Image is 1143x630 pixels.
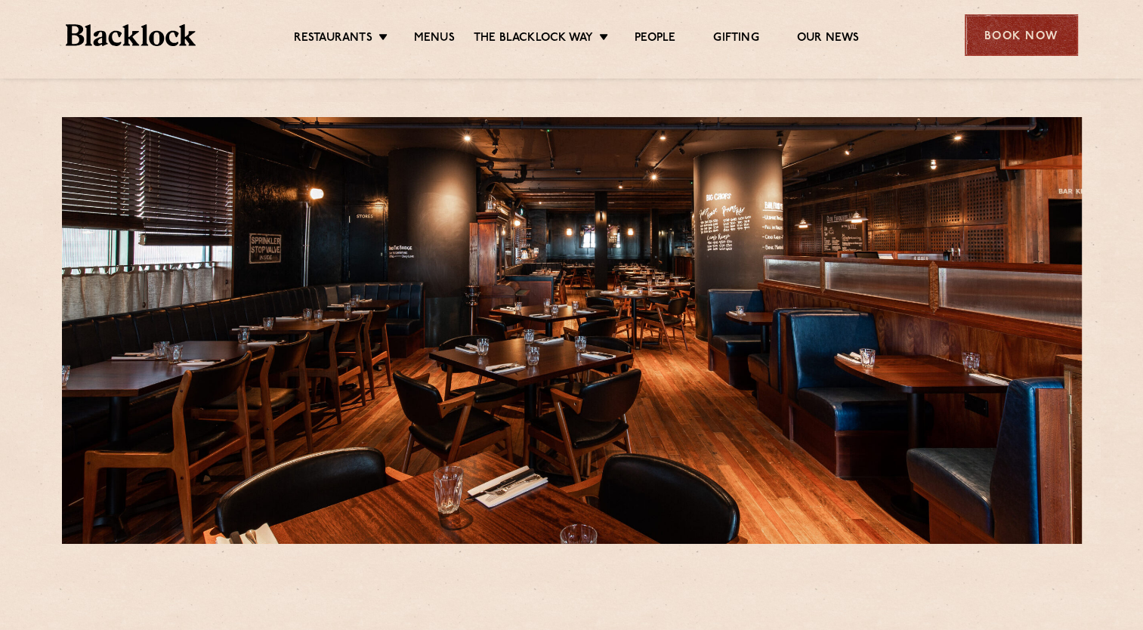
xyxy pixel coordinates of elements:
a: Gifting [713,31,758,48]
a: People [635,31,675,48]
a: Menus [414,31,455,48]
a: The Blacklock Way [474,31,593,48]
a: Our News [797,31,860,48]
a: Restaurants [294,31,372,48]
img: BL_Textured_Logo-footer-cropped.svg [66,24,196,46]
div: Book Now [965,14,1078,56]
